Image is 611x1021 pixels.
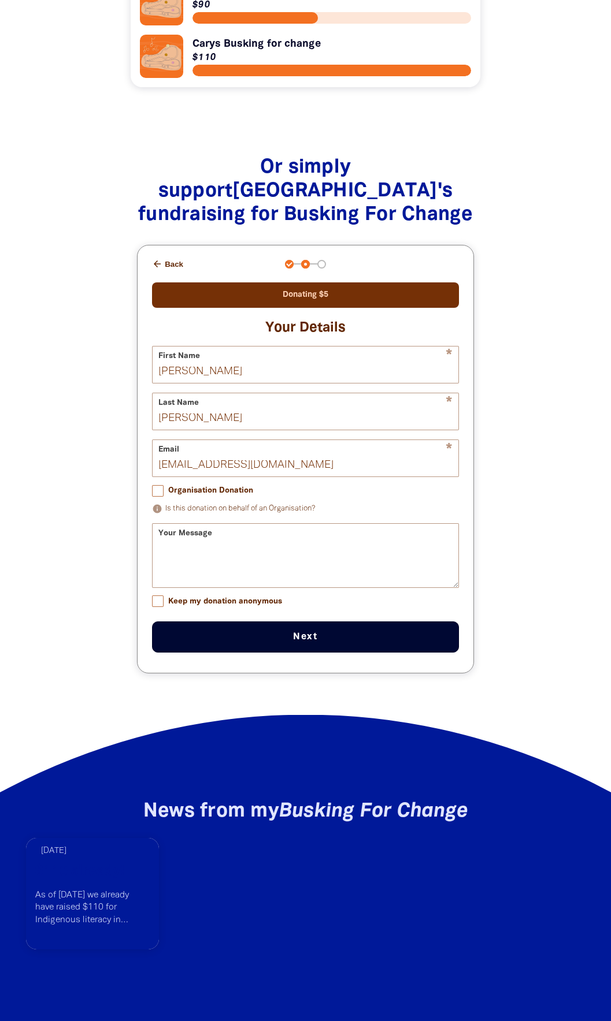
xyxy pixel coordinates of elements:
[152,621,459,653] button: Next
[138,159,473,224] span: Or simply support [GEOGRAPHIC_DATA] 's fundraising for Busking For Change
[152,504,162,514] i: info
[147,254,188,274] button: Back
[35,863,150,880] a: $110 already!
[285,260,294,269] button: Navigate to step 1 of 3 to enter your donation amount
[152,595,164,607] input: Keep my donation anonymous
[152,319,459,337] h3: Your Details
[152,282,459,308] div: Donating $5
[152,259,162,269] i: arrow_back
[143,803,468,821] span: News from my
[168,596,282,607] span: Keep my donation anonymous
[152,485,164,497] input: Organisation Donation
[301,260,310,269] button: Navigate to step 2 of 3 to enter your details
[317,260,326,269] button: Navigate to step 3 of 3 to enter your payment details
[168,485,253,496] span: Organisation Donation
[279,803,468,821] em: Busking For Change
[152,502,459,516] p: Is this donation on behalf of an Organisation?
